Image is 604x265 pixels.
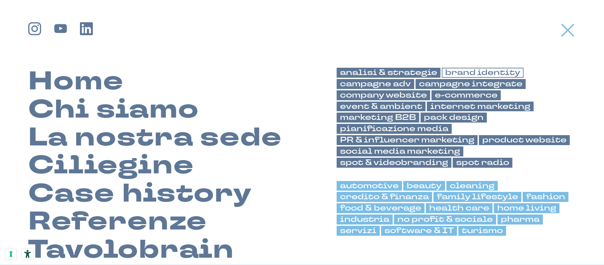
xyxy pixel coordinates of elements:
a: industria [337,215,393,224]
a: internet marketing [427,102,534,112]
a: social media marketing [337,146,463,156]
a: Case history [28,180,252,208]
a: event & ambient [337,102,426,112]
a: product website [479,135,570,145]
a: pianificazione media [337,124,452,134]
a: brand identity [442,68,524,78]
a: Home [28,68,124,96]
a: analisi & strategie [337,68,440,78]
a: software & IT [381,226,457,236]
a: health care [426,203,493,213]
a: e-commerce [432,90,501,100]
a: fashion [523,192,569,202]
a: Tavolobrain [28,236,234,264]
a: campagne adv [337,79,414,89]
button: Strumenti di accessibilità [22,248,33,260]
a: family lifestyle [434,192,521,202]
a: pack design [421,113,487,123]
a: servizi [337,226,380,236]
a: spot & videobranding [337,158,451,168]
a: food & beverage [337,203,425,213]
a: company website [337,90,430,100]
a: Ciliegine [28,152,194,180]
a: campagne integrate [416,79,526,89]
a: PR & influencer marketing [337,135,478,145]
a: turismo [458,226,506,236]
a: home living [494,203,560,213]
a: credito & finanza [337,192,432,202]
a: beauty [403,181,445,191]
button: Le tue preferenze relative al consenso per le tecnologie di tracciamento [5,248,17,260]
a: Chi siamo [28,96,199,124]
a: Referenze [28,208,207,236]
a: cleaning [446,181,498,191]
a: pharma [498,215,543,224]
a: spot radio [453,158,512,168]
a: La nostra sede [28,124,282,152]
a: marketing B2B [337,113,419,123]
a: no profit & sociale [394,215,496,224]
a: automotive [337,181,402,191]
